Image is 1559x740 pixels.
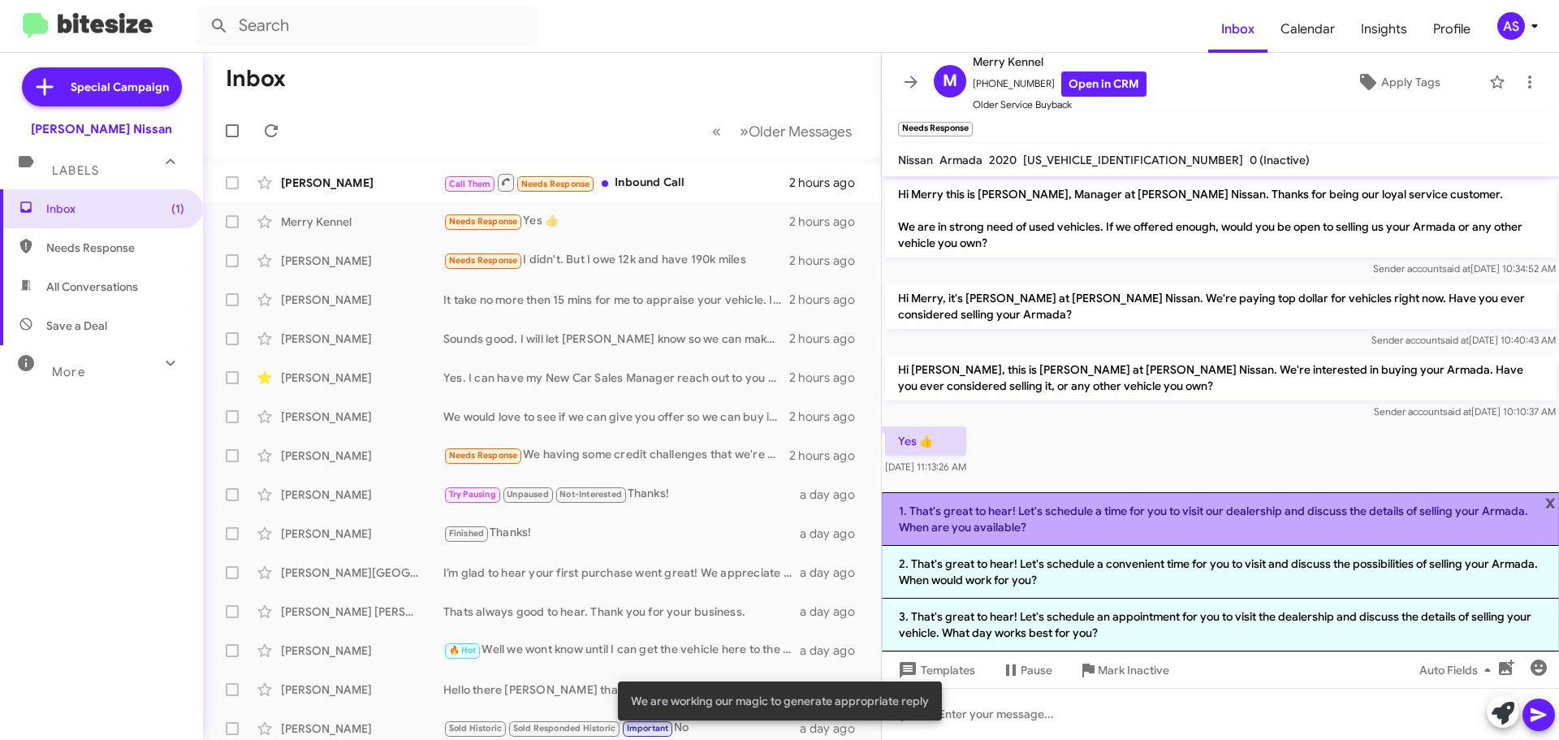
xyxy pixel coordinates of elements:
[1406,656,1510,685] button: Auto Fields
[800,487,868,503] div: a day ago
[895,656,975,685] span: Templates
[281,175,443,191] div: [PERSON_NAME]
[1420,6,1483,53] a: Profile
[171,201,184,217] span: (1)
[1442,262,1470,275] span: said at
[973,97,1147,113] span: Older Service Buyback
[281,370,443,386] div: [PERSON_NAME]
[703,115,862,148] nav: Page navigation example
[449,645,477,656] span: 🔥 Hot
[702,115,731,148] button: Previous
[898,153,933,167] span: Nissan
[882,656,988,685] button: Templates
[885,355,1556,400] p: Hi [PERSON_NAME], this is [PERSON_NAME] at [PERSON_NAME] Nissan. We're interested in buying your ...
[800,565,868,581] div: a day ago
[749,123,852,141] span: Older Messages
[443,682,800,698] div: Hello there [PERSON_NAME] thanks for the connection as I told [PERSON_NAME] [DATE] I was only int...
[281,253,443,269] div: [PERSON_NAME]
[1443,405,1471,418] span: said at
[449,723,503,734] span: Sold Historic
[712,121,721,141] span: «
[1023,153,1243,167] span: [US_VEHICLE_IDENTIFICATION_NUMBER]
[885,461,966,473] span: [DATE] 11:13:26 AM
[22,67,182,106] a: Special Campaign
[281,721,443,737] div: [PERSON_NAME]
[882,492,1559,546] li: 1. That's great to hear! Let's schedule a time for you to visit our dealership and discuss the de...
[281,526,443,542] div: [PERSON_NAME]
[988,656,1065,685] button: Pause
[1348,6,1420,53] a: Insights
[1315,67,1481,97] button: Apply Tags
[1483,12,1541,40] button: AS
[281,214,443,230] div: Merry Kennel
[1497,12,1525,40] div: AS
[281,643,443,659] div: [PERSON_NAME]
[1098,656,1169,685] span: Mark Inactive
[800,643,868,659] div: a day ago
[281,682,443,698] div: [PERSON_NAME]
[1061,71,1147,97] a: Open in CRM
[631,693,929,709] span: We are working our magic to generate appropriate reply
[507,489,549,500] span: Unpaused
[973,52,1147,71] span: Merry Kennel
[1208,6,1267,53] span: Inbox
[196,6,538,45] input: Search
[46,240,184,256] span: Needs Response
[885,180,1556,257] p: Hi Merry this is [PERSON_NAME], Manager at [PERSON_NAME] Nissan. Thanks for being our loyal servi...
[281,331,443,347] div: [PERSON_NAME]
[443,485,800,504] div: Thanks!
[789,175,868,191] div: 2 hours ago
[1250,153,1310,167] span: 0 (Inactive)
[1373,262,1556,275] span: Sender account [DATE] 10:34:52 AM
[1545,492,1556,512] span: x
[898,122,973,136] small: Needs Response
[789,331,868,347] div: 2 hours ago
[443,251,789,270] div: I didn't. But I owe 12k and have 190k miles
[1374,405,1556,418] span: Sender account [DATE] 10:10:37 AM
[1419,656,1497,685] span: Auto Fields
[281,292,443,308] div: [PERSON_NAME]
[449,255,518,266] span: Needs Response
[800,604,868,620] div: a day ago
[46,318,107,334] span: Save a Deal
[443,641,800,660] div: Well we wont know until I can get the vehicle here to the dealership and put my eyes on it.
[513,723,616,734] span: Sold Responded Historic
[46,279,138,295] span: All Conversations
[730,115,862,148] button: Next
[281,448,443,464] div: [PERSON_NAME]
[449,216,518,227] span: Needs Response
[443,172,789,193] div: Inbound Call
[449,450,518,461] span: Needs Response
[281,487,443,503] div: [PERSON_NAME]
[449,528,485,539] span: Finished
[46,201,184,217] span: Inbox
[443,292,789,308] div: It take no more then 15 mins for me to appraise your vehicle. I will give you an offer, if you wa...
[1065,656,1182,685] button: Mark Inactive
[789,253,868,269] div: 2 hours ago
[1381,67,1440,97] span: Apply Tags
[740,121,749,141] span: »
[443,719,800,738] div: No
[1267,6,1348,53] a: Calendar
[281,565,443,581] div: [PERSON_NAME][GEOGRAPHIC_DATA]
[800,526,868,542] div: a day ago
[789,370,868,386] div: 2 hours ago
[1440,334,1469,346] span: said at
[31,121,172,137] div: [PERSON_NAME] Nissan
[449,489,496,500] span: Try Pausing
[559,489,622,500] span: Not-Interested
[1371,334,1556,346] span: Sender account [DATE] 10:40:43 AM
[885,283,1556,329] p: Hi Merry, it's [PERSON_NAME] at [PERSON_NAME] Nissan. We're paying top dollar for vehicles right ...
[443,446,789,465] div: We having some credit challenges that we're clearing up at the moment
[885,426,966,456] p: Yes 👍
[443,565,800,581] div: I’m glad to hear your first purchase went great! We appreciate your kind words about our team. We...
[939,153,982,167] span: Armada
[943,68,957,94] span: M
[789,214,868,230] div: 2 hours ago
[71,79,169,95] span: Special Campaign
[226,66,286,92] h1: Inbox
[52,365,85,379] span: More
[973,71,1147,97] span: [PHONE_NUMBER]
